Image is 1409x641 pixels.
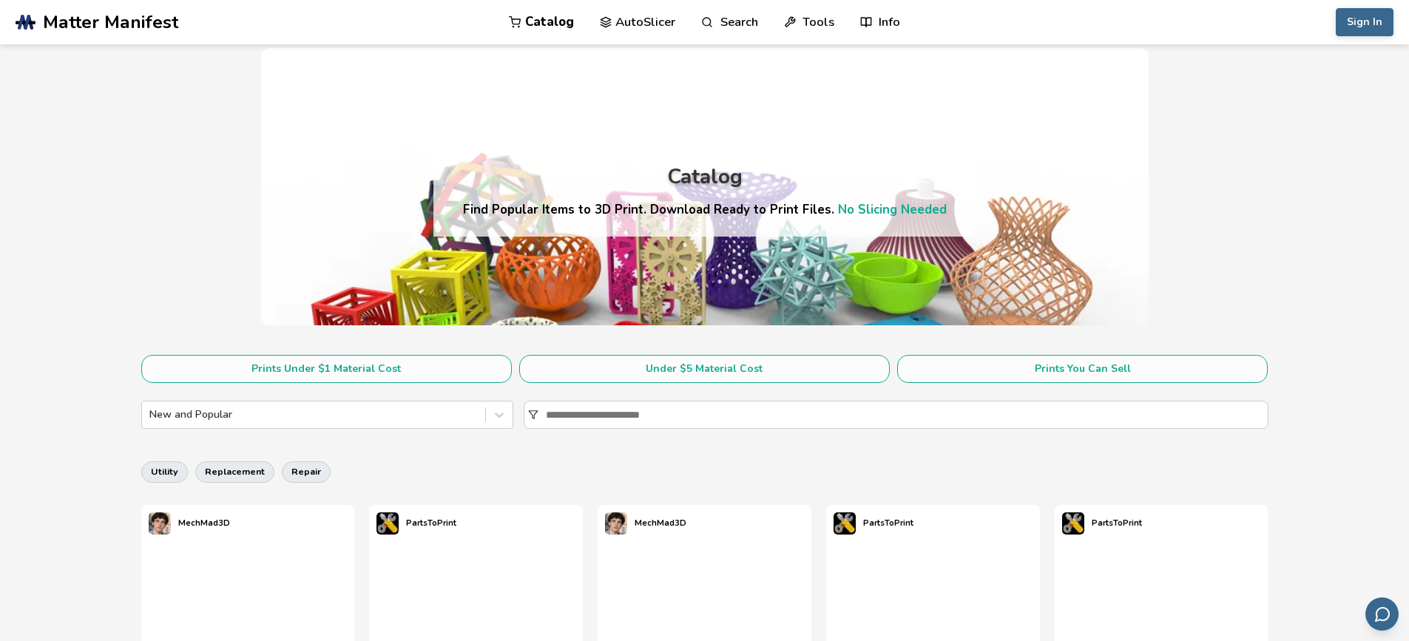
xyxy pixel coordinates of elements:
[369,505,464,542] a: PartsToPrint's profilePartsToPrint
[149,409,152,421] input: New and Popular
[1365,597,1399,631] button: Send feedback via email
[282,461,331,482] button: repair
[838,201,947,218] a: No Slicing Needed
[1336,8,1393,36] button: Sign In
[1092,515,1142,531] p: PartsToPrint
[1062,512,1084,535] img: PartsToPrint's profile
[863,515,913,531] p: PartsToPrint
[598,505,694,542] a: MechMad3D's profileMechMad3D
[141,461,188,482] button: utility
[178,515,230,531] p: MechMad3D
[406,515,456,531] p: PartsToPrint
[463,201,947,218] h4: Find Popular Items to 3D Print. Download Ready to Print Files.
[834,512,856,535] img: PartsToPrint's profile
[635,515,686,531] p: MechMad3D
[1055,505,1149,542] a: PartsToPrint's profilePartsToPrint
[195,461,274,482] button: replacement
[826,505,921,542] a: PartsToPrint's profilePartsToPrint
[605,512,627,535] img: MechMad3D's profile
[149,512,171,535] img: MechMad3D's profile
[376,512,399,535] img: PartsToPrint's profile
[897,355,1268,383] button: Prints You Can Sell
[141,355,512,383] button: Prints Under $1 Material Cost
[43,12,178,33] span: Matter Manifest
[667,166,743,189] div: Catalog
[519,355,890,383] button: Under $5 Material Cost
[141,505,237,542] a: MechMad3D's profileMechMad3D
